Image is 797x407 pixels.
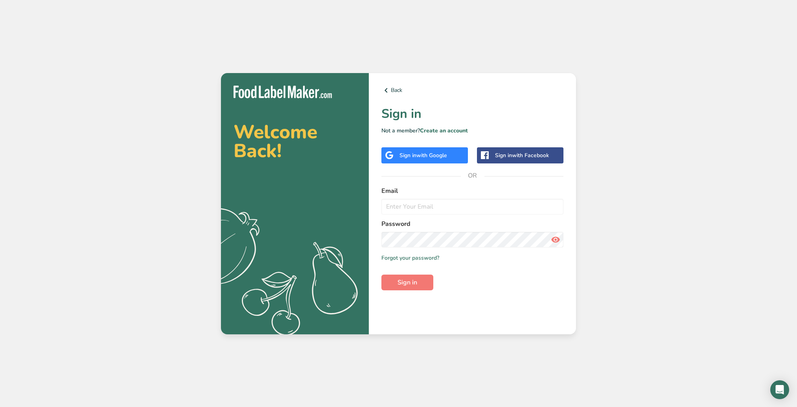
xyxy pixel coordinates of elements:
[234,123,356,160] h2: Welcome Back!
[416,152,447,159] span: with Google
[381,126,563,135] p: Not a member?
[495,151,549,159] div: Sign in
[234,86,332,99] img: Food Label Maker
[461,164,484,187] span: OR
[381,86,563,95] a: Back
[399,151,447,159] div: Sign in
[770,380,789,399] div: Open Intercom Messenger
[381,104,563,123] h1: Sign in
[381,254,439,262] a: Forgot your password?
[420,127,468,134] a: Create an account
[398,278,417,287] span: Sign in
[381,186,563,196] label: Email
[381,219,563,229] label: Password
[381,199,563,214] input: Enter Your Email
[512,152,549,159] span: with Facebook
[381,275,433,290] button: Sign in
